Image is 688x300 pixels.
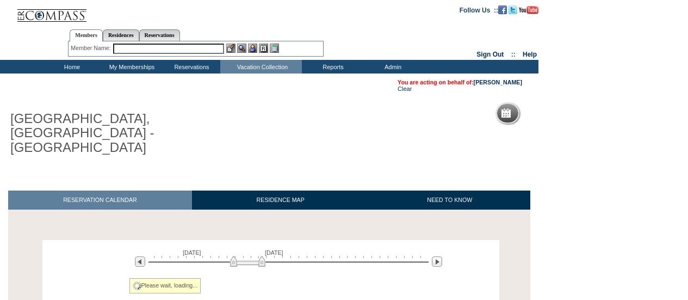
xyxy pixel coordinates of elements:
[41,60,101,74] td: Home
[519,6,538,13] a: Subscribe to our YouTube Channel
[509,5,517,14] img: Follow us on Twitter
[265,249,283,256] span: [DATE]
[103,29,139,41] a: Residences
[498,6,507,13] a: Become our fan on Facebook
[362,60,422,74] td: Admin
[8,109,252,157] h1: [GEOGRAPHIC_DATA], [GEOGRAPHIC_DATA] - [GEOGRAPHIC_DATA]
[133,281,141,290] img: spinner2.gif
[369,191,530,210] a: NEED TO KNOW
[70,29,103,41] a: Members
[135,256,145,267] img: Previous
[523,51,537,58] a: Help
[183,249,201,256] span: [DATE]
[71,44,113,53] div: Member Name:
[226,44,235,53] img: b_edit.gif
[129,278,201,293] div: Please wait, loading...
[220,60,302,74] td: Vacation Collection
[519,6,538,14] img: Subscribe to our YouTube Channel
[101,60,160,74] td: My Memberships
[248,44,257,53] img: Impersonate
[515,110,598,117] h5: Reservation Calendar
[259,44,268,53] img: Reservations
[302,60,362,74] td: Reports
[139,29,180,41] a: Reservations
[460,5,498,14] td: Follow Us ::
[511,51,516,58] span: ::
[270,44,279,53] img: b_calculator.gif
[160,60,220,74] td: Reservations
[498,5,507,14] img: Become our fan on Facebook
[398,85,412,92] a: Clear
[237,44,246,53] img: View
[398,79,522,85] span: You are acting on behalf of:
[509,6,517,13] a: Follow us on Twitter
[192,191,369,210] a: RESIDENCE MAP
[476,51,504,58] a: Sign Out
[8,191,192,210] a: RESERVATION CALENDAR
[474,79,522,85] a: [PERSON_NAME]
[432,256,442,267] img: Next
